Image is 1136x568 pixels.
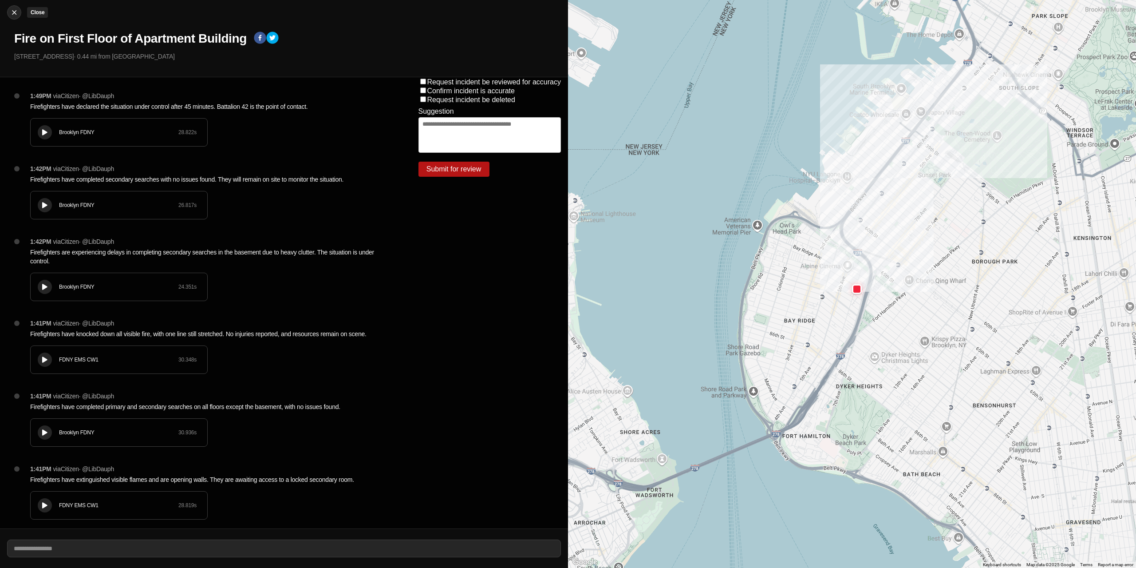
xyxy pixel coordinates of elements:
button: cancelClose [7,5,21,20]
p: 1:41PM [30,392,51,401]
p: 1:41PM [30,465,51,473]
p: Firefighters are experiencing delays in completing secondary searches in the basement due to heav... [30,248,383,266]
p: 1:49PM [30,91,51,100]
div: Brooklyn FDNY [59,129,178,136]
p: Firefighters have knocked down all visible fire, with one line still stretched. No injuries repor... [30,330,383,338]
div: 26.817 s [178,202,197,209]
span: Map data ©2025 Google [1026,562,1075,567]
a: Open this area in Google Maps (opens a new window) [570,556,600,568]
a: Report a map error [1098,562,1133,567]
label: Request incident be deleted [427,96,515,103]
p: via Citizen · @ LibDauph [53,91,114,100]
p: 1:42PM [30,237,51,246]
div: 24.351 s [178,283,197,290]
div: Brooklyn FDNY [59,202,178,209]
p: via Citizen · @ LibDauph [53,164,114,173]
img: Google [570,556,600,568]
label: Confirm incident is accurate [427,87,515,95]
img: cancel [10,8,19,17]
button: Keyboard shortcuts [983,562,1021,568]
p: 1:42PM [30,164,51,173]
small: Close [31,9,44,16]
p: via Citizen · @ LibDauph [53,465,114,473]
div: Brooklyn FDNY [59,283,178,290]
p: Firefighters have completed secondary searches with no issues found. They will remain on site to ... [30,175,383,184]
h1: Fire on First Floor of Apartment Building [14,31,247,47]
p: Firefighters have extinguished visible flames and are opening walls. They are awaiting access to ... [30,475,383,484]
button: Submit for review [418,162,489,177]
p: 1:41PM [30,319,51,328]
button: facebook [254,32,266,46]
p: via Citizen · @ LibDauph [53,392,114,401]
p: via Citizen · @ LibDauph [53,319,114,328]
div: FDNY EMS CW1 [59,502,178,509]
a: Terms (opens in new tab) [1080,562,1093,567]
button: twitter [266,32,279,46]
div: FDNY EMS CW1 [59,356,178,363]
p: [STREET_ADDRESS] · 0.44 mi from [GEOGRAPHIC_DATA] [14,52,561,61]
div: 28.822 s [178,129,197,136]
div: Brooklyn FDNY [59,429,178,436]
p: Firefighters have completed primary and secondary searches on all floors except the basement, wit... [30,402,383,411]
p: via Citizen · @ LibDauph [53,237,114,246]
p: Firefighters have declared the situation under control after 45 minutes. Battalion 42 is the poin... [30,102,383,111]
div: 28.819 s [178,502,197,509]
label: Suggestion [418,107,454,115]
label: Request incident be reviewed for accuracy [427,78,561,86]
div: 30.348 s [178,356,197,363]
div: 30.936 s [178,429,197,436]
